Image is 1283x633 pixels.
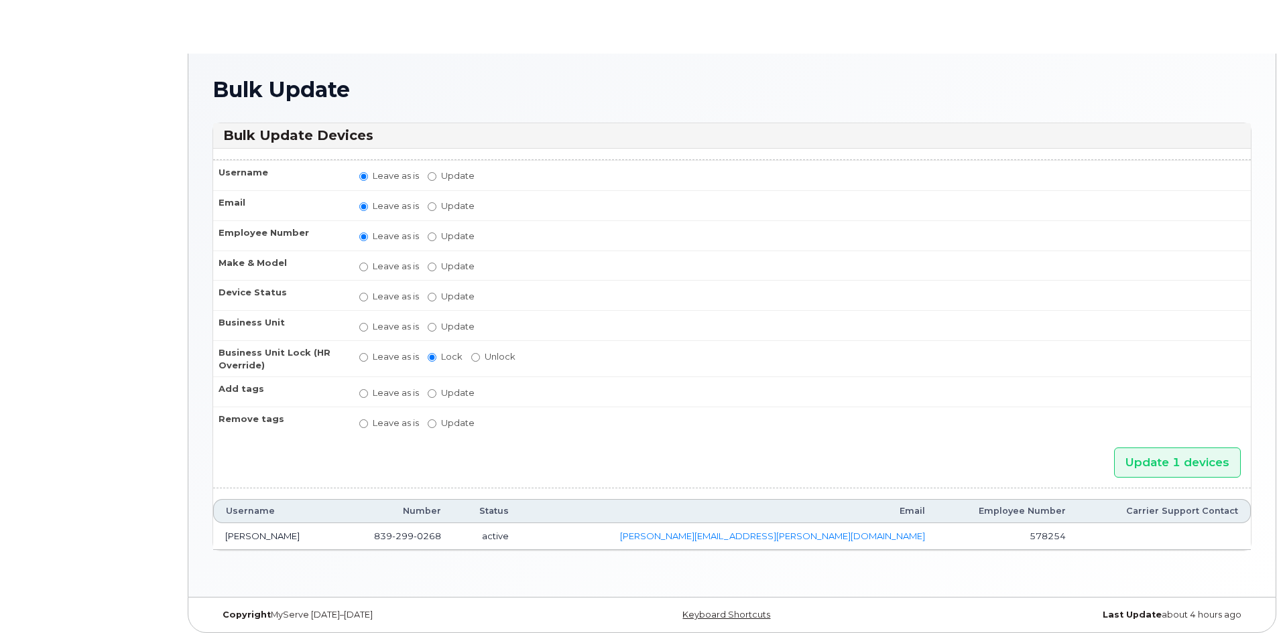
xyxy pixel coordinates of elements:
input: Update [428,323,436,332]
th: Add tags [213,376,347,407]
input: Update [428,172,436,181]
input: Leave as is [359,353,368,362]
label: Update [428,200,475,212]
label: Leave as is [359,386,419,399]
th: Device Status [213,280,347,310]
input: Update 1 devices [1114,447,1241,478]
th: Business Unit Lock (HR Override) [213,340,347,376]
input: Unlock [471,353,480,362]
input: Leave as is [359,263,368,271]
span: 299 [392,531,414,541]
th: Email [213,190,347,220]
input: Update [428,389,436,398]
label: Leave as is [359,290,419,303]
label: Leave as is [359,260,419,273]
label: Update [428,320,475,333]
label: Leave as is [359,320,419,333]
h3: Bulk Update Devices [223,127,1241,145]
input: Leave as is [359,232,368,241]
th: Email [521,499,937,523]
td: 578254 [937,523,1078,550]
strong: Copyright [223,610,271,620]
label: Update [428,260,475,273]
label: Update [428,417,475,429]
span: 839 [374,531,441,541]
th: Username [213,160,347,190]
th: Carrier Support Contact [1078,499,1251,523]
input: Update [428,293,436,301]
label: Update [428,290,475,303]
td: active [453,523,521,550]
th: Business Unit [213,310,347,340]
label: Leave as is [359,230,419,242]
div: about 4 hours ago [905,610,1251,620]
input: Leave as is [359,172,368,181]
label: Update [428,169,475,182]
a: [PERSON_NAME][EMAIL_ADDRESS][PERSON_NAME][DOMAIN_NAME] [620,531,925,541]
input: Update [428,232,436,241]
input: Update [428,263,436,271]
td: [PERSON_NAME] [213,523,338,550]
th: Employee Number [213,220,347,251]
th: Username [213,499,338,523]
label: Unlock [471,350,515,363]
span: 0268 [414,531,441,541]
label: Leave as is [359,200,419,212]
label: Leave as is [359,169,419,182]
input: Leave as is [359,389,368,398]
div: MyServe [DATE]–[DATE] [212,610,559,620]
a: Keyboard Shortcuts [682,610,770,620]
input: Leave as is [359,293,368,301]
input: Update [428,202,436,211]
th: Employee Number [937,499,1078,523]
input: Lock [428,353,436,362]
label: Leave as is [359,417,419,429]
h1: Bulk Update [212,78,1251,101]
input: Leave as is [359,202,368,211]
label: Lock [428,350,463,363]
input: Leave as is [359,323,368,332]
strong: Last Update [1103,610,1162,620]
input: Leave as is [359,419,368,428]
th: Status [453,499,521,523]
label: Update [428,386,475,399]
th: Make & Model [213,251,347,281]
label: Update [428,230,475,242]
label: Leave as is [359,350,419,363]
input: Update [428,419,436,428]
th: Remove tags [213,407,347,437]
th: Number [338,499,453,523]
